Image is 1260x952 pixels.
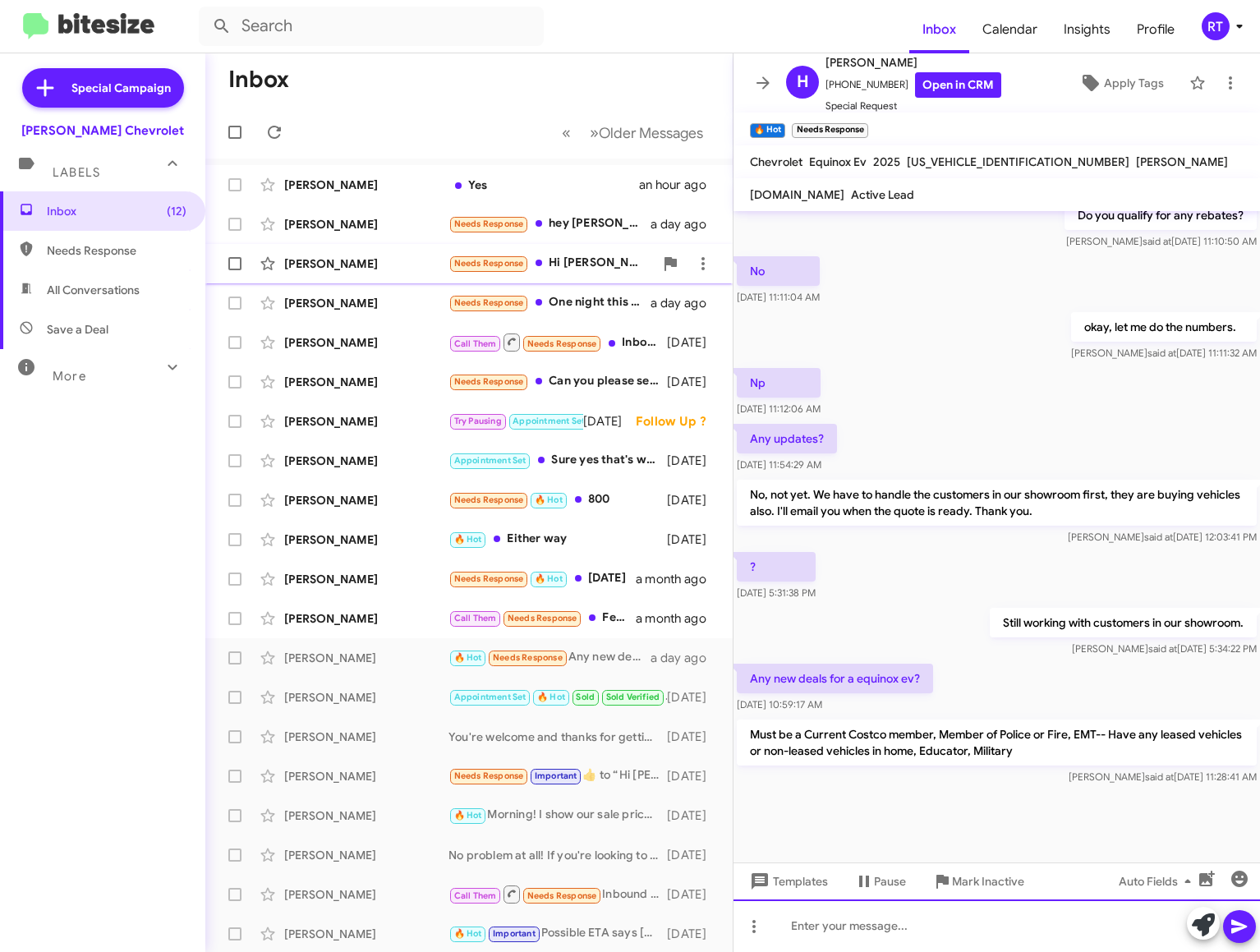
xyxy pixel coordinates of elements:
span: 🔥 Hot [454,534,482,545]
span: [PERSON_NAME] [DATE] 11:28:41 AM [1069,770,1257,783]
span: Needs Response [454,770,524,781]
span: said at [1147,347,1176,359]
p: Any updates? [737,424,837,453]
button: Pause [841,867,919,896]
span: All Conversations [47,282,140,298]
a: Open in CRM [915,72,1001,98]
div: [DATE] [667,689,720,706]
span: Equinox Ev [809,154,867,169]
h1: Inbox [228,67,289,93]
div: [PERSON_NAME] [284,768,448,784]
a: Insights [1051,6,1124,53]
span: said at [1143,235,1171,247]
span: [US_VEHICLE_IDENTIFICATION_NUMBER] [907,154,1129,169]
div: [DATE] [667,334,720,351]
div: One night this week [448,293,651,312]
span: [DATE] 11:11:04 AM [737,291,820,303]
span: Appointment Set [454,692,527,702]
span: More [53,369,86,384]
div: a day ago [651,216,720,232]
span: Apply Tags [1104,68,1164,98]
span: Needs Response [454,218,524,229]
div: [PERSON_NAME] [284,216,448,232]
div: Yes-- [DATE]-lol-- Thank you!! [448,412,583,430]
span: [DOMAIN_NAME] [750,187,844,202]
span: Inbox [47,203,186,219]
span: [DATE] 5:31:38 PM [737,586,816,599]
a: Inbox [909,6,969,53]
div: [PERSON_NAME] [284,255,448,272]
div: [PERSON_NAME] [284,334,448,351]
div: Morning! I show our sale price at $42,499 and you have $5,200 of equity. $42,499 - $5,200 = $37,2... [448,806,667,825]
span: 🔥 Hot [454,810,482,821]
div: [PERSON_NAME] [284,177,448,193]
span: Active Lead [851,187,914,202]
span: [DATE] 11:12:06 AM [737,402,821,415]
p: Must be a Current Costco member, Member of Police or Fire, EMT-- Have any leased vehicles or non-... [737,720,1257,766]
div: 800 [448,490,667,509]
button: Previous [552,116,581,149]
span: Call Them [454,338,497,349]
span: Needs Response [454,494,524,505]
span: [PERSON_NAME] [DATE] 5:34:22 PM [1072,642,1257,655]
div: [DATE] [667,768,720,784]
div: Hi [PERSON_NAME], I'm currently trying to buy out my lease for my 2024 Chevy Trax. I know my leas... [448,254,654,273]
span: 🔥 Hot [535,494,563,505]
p: Np [737,368,821,398]
div: You're welcome and thanks for getting back to me. I'd be willing to match $3k off MSRP and $46k f... [448,729,667,745]
input: Search [199,7,544,46]
div: [PERSON_NAME] [284,689,448,706]
span: 🔥 Hot [454,928,482,939]
span: 🔥 Hot [454,652,482,663]
div: Follow Up ? [636,413,720,430]
span: 🔥 Hot [537,692,565,702]
div: [DATE] [667,729,720,745]
span: said at [1145,770,1174,783]
button: Auto Fields [1106,867,1211,896]
span: Needs Response [508,613,577,623]
span: Chevrolet [750,154,802,169]
div: [DATE] [667,847,720,863]
div: [PERSON_NAME] [284,453,448,469]
span: [DATE] 10:59:17 AM [737,698,822,711]
a: Profile [1124,6,1188,53]
span: Pause [874,867,906,896]
div: [PERSON_NAME] [284,413,448,430]
span: Needs Response [454,258,524,269]
div: Sure yes that's what we were trying to do. I don't think a 2026 would be in our budget maybe a 20... [448,451,667,470]
div: Feel free to call me if you'd like I don't have time to come into the dealership [448,609,636,628]
span: 🔥 Hot [535,573,563,584]
div: an hour ago [639,177,720,193]
div: [DATE] [448,569,636,588]
div: [DATE] [667,531,720,548]
span: Needs Response [527,890,597,901]
button: Apply Tags [1060,68,1181,98]
div: Sounds great, I'll mark you down for [DATE] around [DATE]. Have a great weekend! [448,688,667,706]
div: Can you please send it to me let me take a look thank you [448,372,667,391]
span: [PERSON_NAME] [DATE] 11:11:32 AM [1071,347,1257,359]
button: Next [580,116,713,149]
p: No [737,256,820,286]
div: [DATE] [667,807,720,824]
span: Important [535,770,577,781]
a: Special Campaign [22,68,184,108]
span: « [562,122,571,143]
span: Call Them [454,890,497,901]
span: [DATE] 11:54:29 AM [737,458,821,471]
span: said at [1144,531,1173,543]
button: Mark Inactive [919,867,1037,896]
div: [PERSON_NAME] Chevrolet [21,122,184,139]
div: a month ago [636,610,720,627]
div: [DATE] [667,453,720,469]
span: Try Pausing [454,416,502,426]
span: Mark Inactive [952,867,1024,896]
span: » [590,122,599,143]
span: [PERSON_NAME] [825,53,1001,72]
div: hey [PERSON_NAME] are you available [DATE] for me to stop in to take a look at the transit van or... [448,214,651,233]
div: RT [1202,12,1230,40]
p: Still working with customers in our showroom. [990,608,1257,637]
nav: Page navigation example [553,116,713,149]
